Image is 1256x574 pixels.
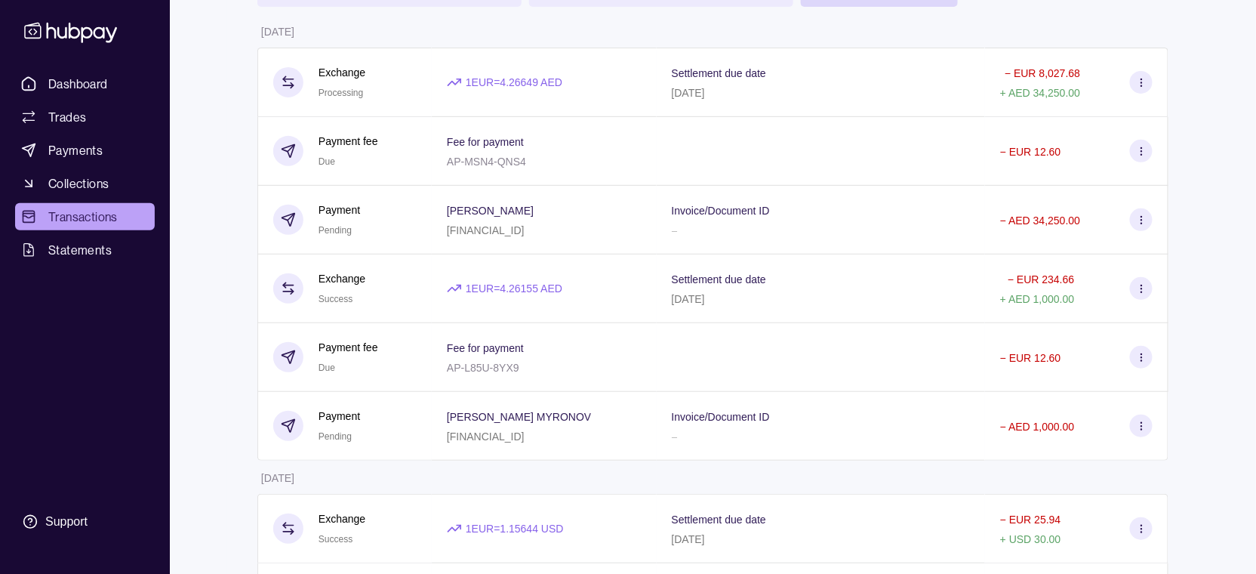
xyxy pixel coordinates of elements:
[466,520,564,537] p: 1 EUR = 1.15644 USD
[672,514,766,526] p: Settlement due date
[672,224,678,236] p: –
[447,136,524,148] p: Fee for payment
[261,472,294,484] p: [DATE]
[1000,421,1074,433] p: − AED 1,000.00
[319,88,363,98] span: Processing
[48,241,112,259] span: Statements
[319,339,378,356] p: Payment fee
[319,202,360,218] p: Payment
[319,363,335,373] span: Due
[319,156,335,167] span: Due
[45,514,88,530] div: Support
[1008,273,1074,285] p: − EUR 234.66
[1000,352,1061,364] p: − EUR 12.60
[319,534,352,545] span: Success
[447,362,519,374] p: AP-L85U-8YX9
[672,411,770,423] p: Invoice/Document ID
[1000,514,1061,526] p: − EUR 25.94
[1005,67,1080,79] p: − EUR 8,027.68
[672,67,766,79] p: Settlement due date
[672,430,678,443] p: –
[319,225,352,236] span: Pending
[447,205,534,217] p: [PERSON_NAME]
[319,294,352,304] span: Success
[319,511,365,527] p: Exchange
[319,431,352,442] span: Pending
[447,430,525,443] p: [FINANCIAL_ID]
[672,87,705,99] p: [DATE]
[15,70,155,97] a: Dashboard
[319,408,360,424] p: Payment
[48,108,86,126] span: Trades
[15,103,155,131] a: Trades
[15,170,155,197] a: Collections
[466,74,562,91] p: 1 EUR = 4.26649 AED
[15,137,155,164] a: Payments
[1000,146,1061,158] p: − EUR 12.60
[1000,214,1080,227] p: − AED 34,250.00
[48,141,103,159] span: Payments
[15,236,155,264] a: Statements
[1000,87,1080,99] p: + AED 34,250.00
[447,411,591,423] p: [PERSON_NAME] MYRONOV
[447,156,526,168] p: AP-MSN4-QNS4
[466,280,562,297] p: 1 EUR = 4.26155 AED
[48,75,108,93] span: Dashboard
[447,342,524,354] p: Fee for payment
[672,293,705,305] p: [DATE]
[672,273,766,285] p: Settlement due date
[1000,293,1074,305] p: + AED 1,000.00
[261,26,294,38] p: [DATE]
[15,506,155,538] a: Support
[48,208,118,226] span: Transactions
[15,203,155,230] a: Transactions
[319,270,365,287] p: Exchange
[672,533,705,545] p: [DATE]
[672,205,770,217] p: Invoice/Document ID
[319,133,378,150] p: Payment fee
[319,64,365,81] p: Exchange
[447,224,525,236] p: [FINANCIAL_ID]
[1000,533,1061,545] p: + USD 30.00
[48,174,109,193] span: Collections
